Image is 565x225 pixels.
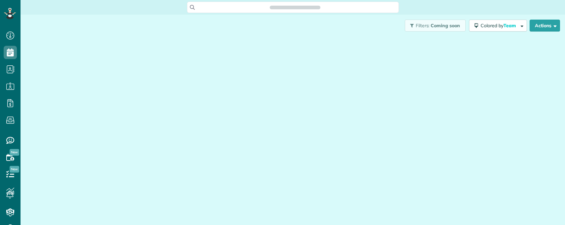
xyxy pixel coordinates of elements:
span: New [10,149,19,156]
span: Colored by [481,23,518,29]
span: New [10,166,19,173]
button: Colored byTeam [469,20,527,32]
span: Team [503,23,517,29]
span: Filters: [416,23,430,29]
span: Coming soon [431,23,460,29]
button: Actions [530,20,560,32]
span: Search ZenMaid… [276,4,314,11]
